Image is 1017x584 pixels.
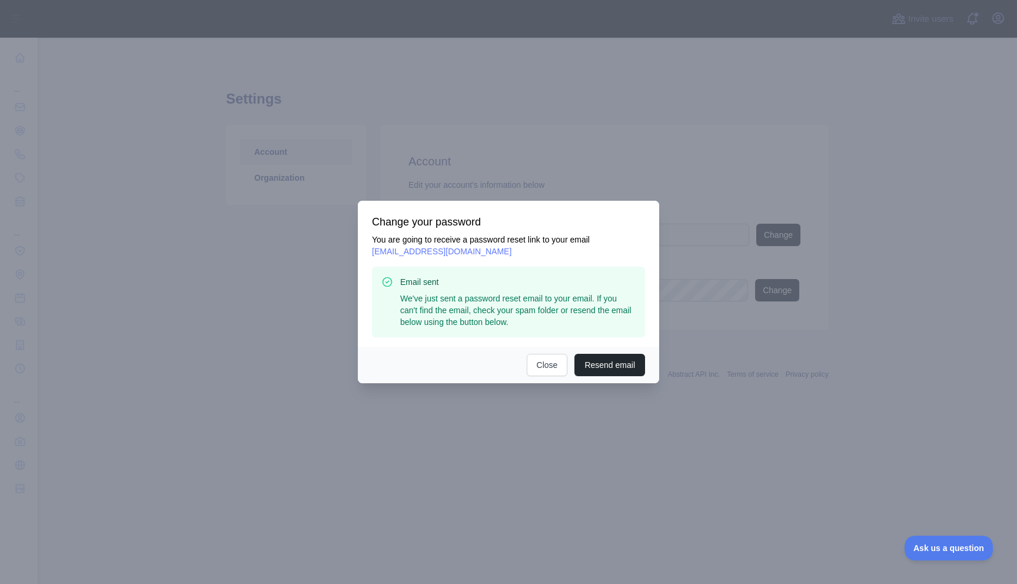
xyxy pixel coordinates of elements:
[400,293,636,328] p: We've just sent a password reset email to your email. If you can't find the email, check your spa...
[905,536,993,560] iframe: Toggle Customer Support
[372,234,645,257] p: You are going to receive a password reset link to your email
[372,215,645,229] h3: Change your password
[527,354,568,376] button: Close
[400,276,636,288] h3: Email sent
[574,354,645,376] button: Resend email
[372,247,511,256] span: [EMAIL_ADDRESS][DOMAIN_NAME]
